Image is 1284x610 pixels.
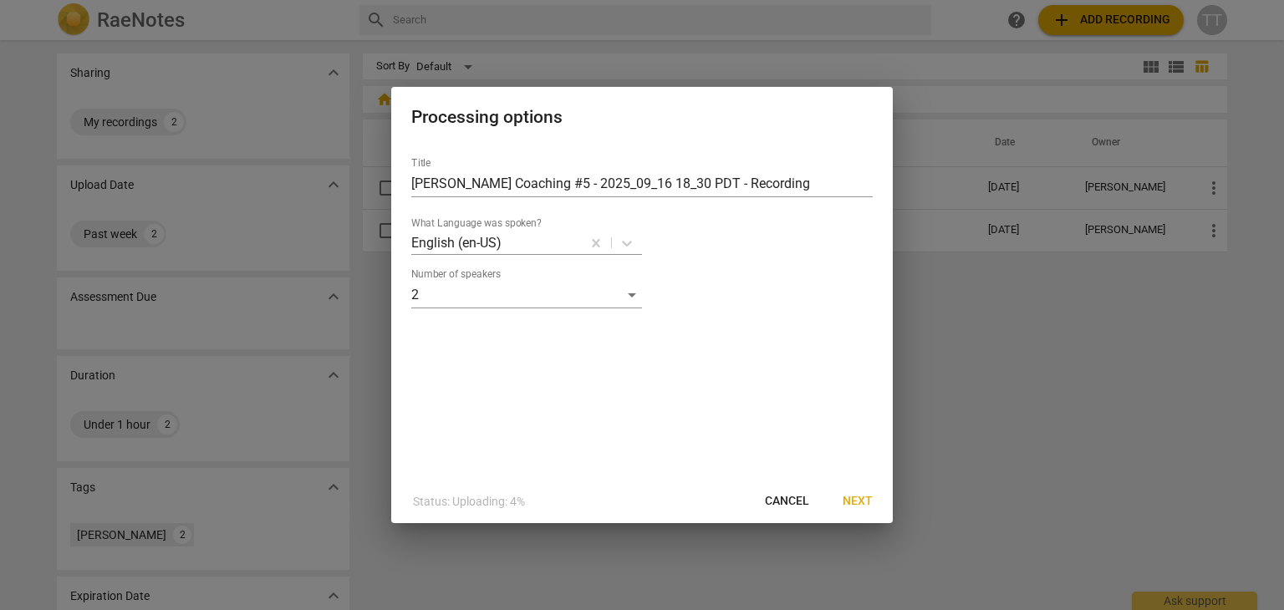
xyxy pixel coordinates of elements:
[765,493,809,510] span: Cancel
[411,233,502,252] p: English (en-US)
[843,493,873,510] span: Next
[411,219,542,229] label: What Language was spoken?
[829,486,886,516] button: Next
[752,486,823,516] button: Cancel
[411,282,642,308] div: 2
[413,493,525,511] p: Status: Uploading: 4%
[411,107,873,128] h2: Processing options
[411,270,501,280] label: Number of speakers
[411,159,431,169] label: Title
